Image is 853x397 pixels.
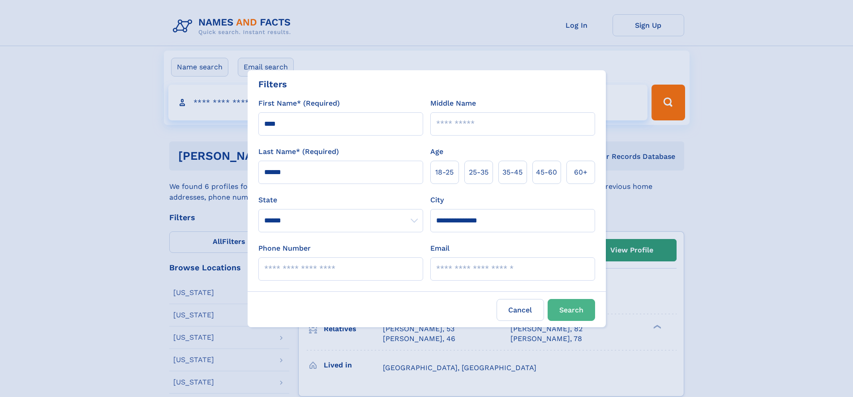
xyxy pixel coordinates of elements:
[430,98,476,109] label: Middle Name
[536,167,557,178] span: 45‑60
[430,243,450,254] label: Email
[502,167,523,178] span: 35‑45
[430,195,444,205] label: City
[258,98,340,109] label: First Name* (Required)
[497,299,544,321] label: Cancel
[435,167,454,178] span: 18‑25
[574,167,587,178] span: 60+
[258,195,423,205] label: State
[258,77,287,91] div: Filters
[258,146,339,157] label: Last Name* (Required)
[469,167,489,178] span: 25‑35
[430,146,443,157] label: Age
[258,243,311,254] label: Phone Number
[548,299,595,321] button: Search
